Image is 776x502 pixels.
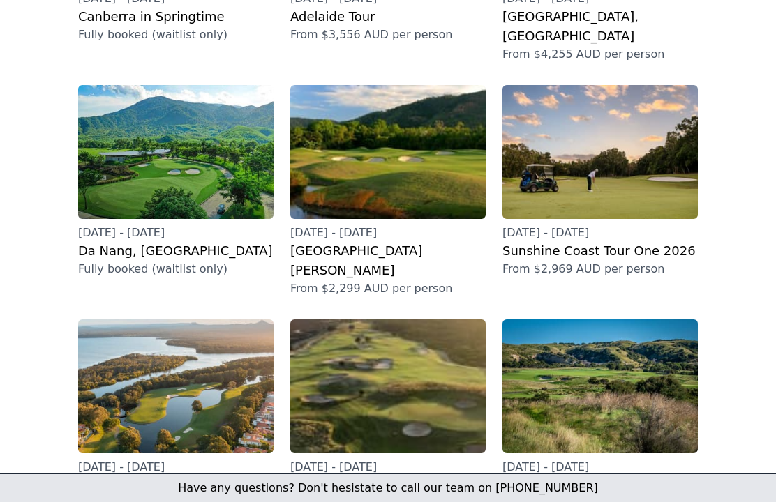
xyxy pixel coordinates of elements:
[290,225,486,241] p: [DATE] - [DATE]
[502,459,698,476] p: [DATE] - [DATE]
[78,225,274,241] p: [DATE] - [DATE]
[502,261,698,277] p: From $2,969 AUD per person
[290,241,486,280] h2: [GEOGRAPHIC_DATA][PERSON_NAME]
[290,459,486,476] p: [DATE] - [DATE]
[78,459,274,476] p: [DATE] - [DATE]
[78,261,274,277] p: Fully booked (waitlist only)
[502,46,698,63] p: From $4,255 AUD per person
[290,85,486,297] a: [DATE] - [DATE][GEOGRAPHIC_DATA][PERSON_NAME]From $2,299 AUD per person
[290,26,486,43] p: From $3,556 AUD per person
[78,7,274,26] h2: Canberra in Springtime
[502,85,698,277] a: [DATE] - [DATE]Sunshine Coast Tour One 2026From $2,969 AUD per person
[290,280,486,297] p: From $2,299 AUD per person
[78,85,274,277] a: [DATE] - [DATE]Da Nang, [GEOGRAPHIC_DATA]Fully booked (waitlist only)
[78,241,274,261] h2: Da Nang, [GEOGRAPHIC_DATA]
[502,7,698,46] h2: [GEOGRAPHIC_DATA], [GEOGRAPHIC_DATA]
[290,7,486,26] h2: Adelaide Tour
[502,241,698,261] h2: Sunshine Coast Tour One 2026
[502,225,698,241] p: [DATE] - [DATE]
[78,26,274,43] p: Fully booked (waitlist only)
